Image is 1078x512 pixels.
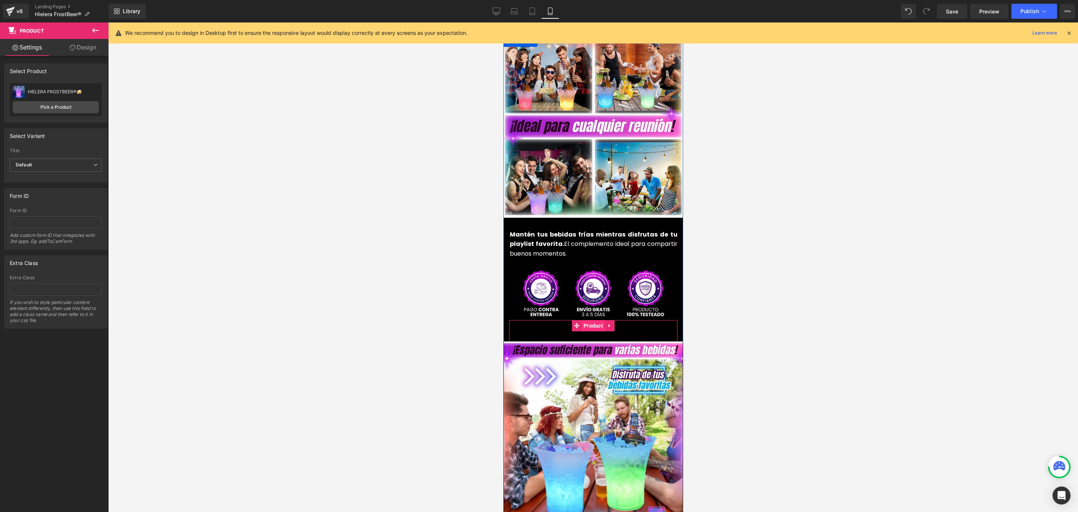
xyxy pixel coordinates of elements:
p: We recommend you to design in Desktop first to ensure the responsive layout would display correct... [125,29,468,37]
span: Save [946,7,958,15]
b: Default [16,162,32,168]
button: Publish [1011,4,1057,19]
div: Select Product [10,64,47,74]
button: Redo [919,4,934,19]
img: pImage [13,86,25,98]
strong: Mantén tus bebidas frías mientras disfrutas de tu playlist favorita. [6,208,174,226]
span: Product [20,28,44,34]
button: Undo [901,4,916,19]
a: Design [56,39,110,56]
a: Desktop [487,4,505,19]
div: Select Variant [10,129,45,139]
a: Expand / Collapse [24,13,34,24]
a: Landing Pages [35,4,109,10]
span: Preview [979,7,999,15]
a: Learn more [1029,28,1060,37]
span: Row [10,13,24,24]
label: Title [10,148,102,156]
a: Mobile [541,4,559,19]
div: If you wish to style particular content element differently, then use this field to add a class n... [10,299,102,328]
div: Open Intercom Messenger [1053,487,1071,505]
span: Publish [1020,8,1039,14]
div: Form ID [10,189,29,199]
span: Library [123,8,140,15]
div: Extra Class [10,256,38,266]
a: Laptop [505,4,523,19]
button: More [1060,4,1075,19]
a: New Library [109,4,146,19]
a: Expand / Collapse [101,298,111,309]
font: El complemento ideal para compartir buenos momentos. [6,208,174,235]
span: Product [78,298,101,309]
div: Extra Class [10,275,102,280]
a: v6 [3,4,29,19]
div: v6 [15,6,24,16]
a: Preview [970,4,1008,19]
a: Pick a Product [13,101,99,113]
div: HIELERA FROSTBEER®🍻 [28,89,99,94]
span: Hielera FrostBeer® [35,11,81,17]
div: Add custom form ID that integrates with 3rd apps. Eg: addToCartForm [10,232,102,249]
a: Tablet [523,4,541,19]
div: Form ID [10,208,102,213]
